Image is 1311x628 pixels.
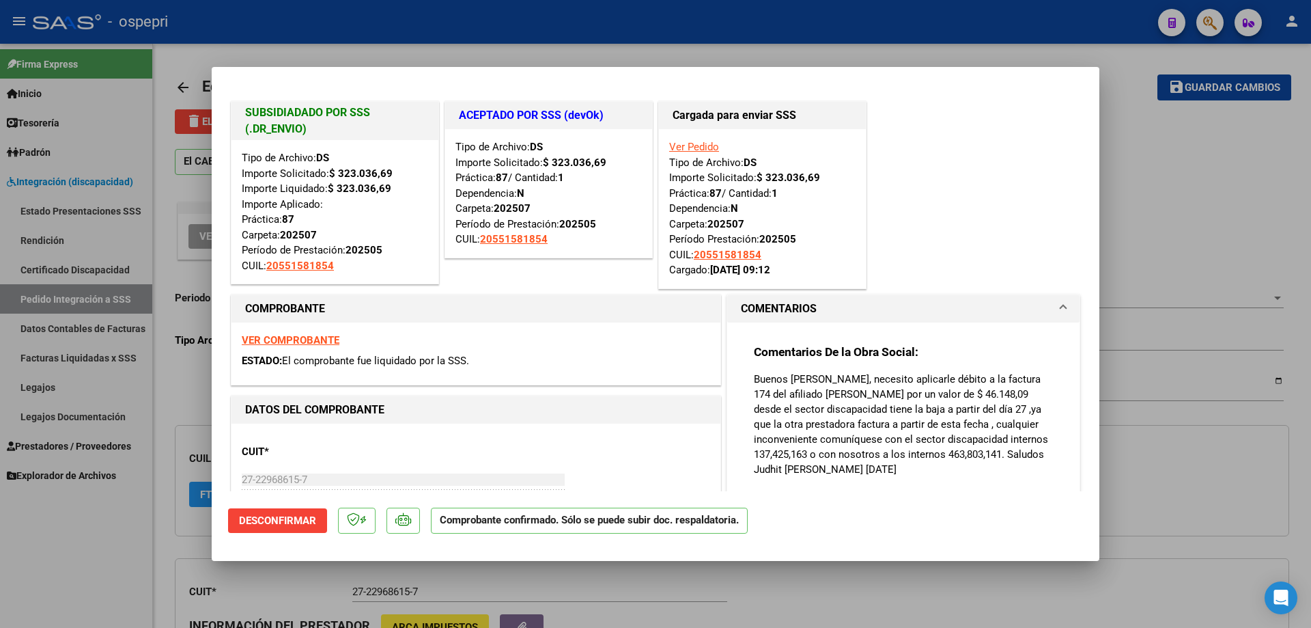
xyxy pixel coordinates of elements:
span: 20551581854 [480,233,548,245]
strong: 202505 [346,244,382,256]
strong: Comentarios De la Obra Social: [754,345,918,359]
button: Desconfirmar [228,508,327,533]
strong: DS [744,156,757,169]
strong: $ 323.036,69 [543,156,606,169]
div: Tipo de Archivo: Importe Solicitado: Práctica: / Cantidad: Dependencia: Carpeta: Período de Prest... [455,139,642,247]
a: Ver Pedido [669,141,719,153]
strong: [DATE] 09:12 [710,264,770,276]
strong: 202505 [559,218,596,230]
strong: $ 323.036,69 [328,182,391,195]
strong: 202507 [707,218,744,230]
strong: N [517,187,524,200]
strong: 1 [558,172,564,184]
strong: N [731,202,738,215]
div: Open Intercom Messenger [1265,582,1297,614]
p: Buenos [PERSON_NAME], necesito aplicarle débito a la factura 174 del afiliado [PERSON_NAME] por u... [754,372,1053,477]
div: Tipo de Archivo: Importe Solicitado: Práctica: / Cantidad: Dependencia: Carpeta: Período Prestaci... [669,139,856,278]
strong: 202507 [494,202,531,215]
span: ESTADO: [242,355,282,367]
span: Desconfirmar [239,515,316,527]
strong: DS [316,152,329,164]
mat-expansion-panel-header: COMENTARIOS [727,295,1080,323]
span: 20551581854 [266,260,334,272]
h1: SUBSIDIADADO POR SSS (.DR_ENVIO) [245,105,425,137]
strong: 87 [709,187,722,200]
strong: $ 323.036,69 [329,167,393,180]
div: Tipo de Archivo: Importe Solicitado: Importe Liquidado: Importe Aplicado: Práctica: Carpeta: Perí... [242,150,428,273]
strong: $ 323.036,69 [757,172,820,184]
h1: COMENTARIOS [741,301,817,317]
strong: 1 [772,187,778,200]
strong: 87 [282,213,294,226]
p: Comprobante confirmado. Sólo se puede subir doc. respaldatoria. [431,508,748,534]
p: CUIT [242,444,382,460]
strong: COMPROBANTE [245,302,325,315]
strong: 87 [496,172,508,184]
span: El comprobante fue liquidado por la SSS. [282,355,469,367]
h1: Cargada para enviar SSS [673,107,852,124]
strong: DATOS DEL COMPROBANTE [245,403,384,416]
h1: ACEPTADO POR SSS (devOk) [459,107,638,124]
span: 20551581854 [694,249,761,261]
strong: 202505 [759,233,796,245]
a: VER COMPROBANTE [242,334,339,346]
strong: DS [530,141,543,153]
strong: 202507 [280,229,317,241]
